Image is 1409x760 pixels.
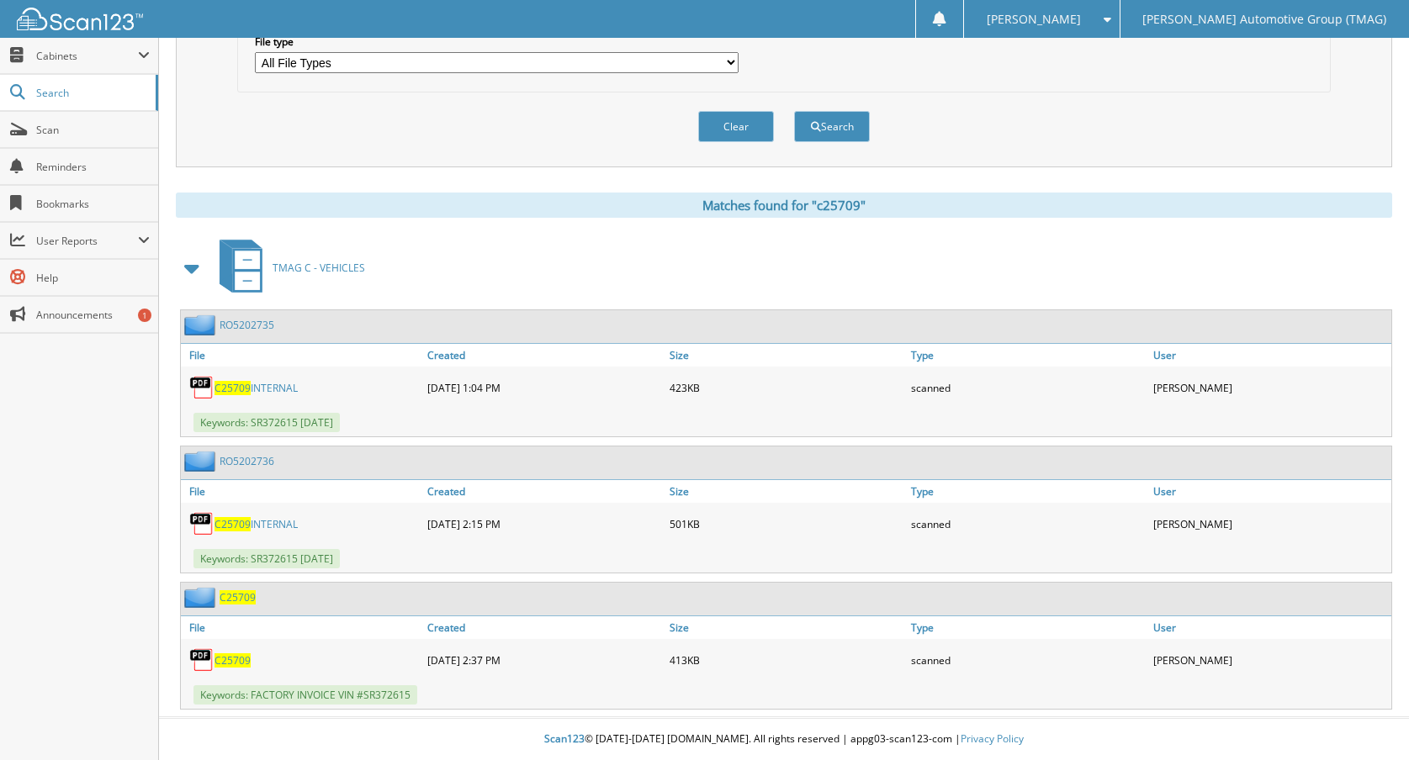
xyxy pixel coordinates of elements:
img: PDF.png [189,375,215,400]
span: [PERSON_NAME] Automotive Group (TMAG) [1142,14,1386,24]
img: folder2.png [184,451,220,472]
div: Matches found for "c25709" [176,193,1392,218]
a: Type [907,616,1149,639]
a: C25709 [220,590,256,604]
button: Clear [698,111,774,142]
div: [PERSON_NAME] [1149,507,1391,541]
a: Size [665,480,908,503]
span: Bookmarks [36,197,150,211]
img: folder2.png [184,314,220,335]
span: Cabinets [36,49,138,63]
a: Privacy Policy [961,731,1024,746]
div: scanned [907,507,1149,541]
span: C25709 [215,517,251,531]
span: Search [36,86,147,100]
span: User Reports [36,234,138,248]
img: PDF.png [189,647,215,673]
a: User [1149,480,1391,503]
div: [DATE] 1:04 PM [423,371,665,404]
span: Keywords: SR372615 [DATE] [193,413,340,432]
span: Keywords: SR372615 [DATE] [193,549,340,568]
img: folder2.png [184,587,220,608]
span: [PERSON_NAME] [987,14,1081,24]
a: File [181,616,423,639]
span: Scan [36,123,150,137]
a: C25709 [215,653,251,668]
div: [PERSON_NAME] [1149,371,1391,404]
a: C25709INTERNAL [215,381,298,395]
button: Search [794,111,870,142]
a: Created [423,616,665,639]
div: © [DATE]-[DATE] [DOMAIN_NAME]. All rights reserved | appg03-scan123-com | [159,719,1409,760]
a: Size [665,616,908,639]
a: TMAG C - VEHICLES [209,235,365,301]
a: File [181,480,423,503]
span: Help [36,271,150,285]
span: Scan123 [544,731,585,746]
div: [PERSON_NAME] [1149,643,1391,677]
a: Type [907,344,1149,367]
div: 501KB [665,507,908,541]
div: 1 [138,309,151,322]
div: [DATE] 2:15 PM [423,507,665,541]
span: Reminders [36,160,150,174]
span: Keywords: FACTORY INVOICE VIN #SR372615 [193,685,417,705]
div: 423KB [665,371,908,404]
span: Announcements [36,308,150,322]
a: User [1149,616,1391,639]
a: RO5202735 [220,318,274,332]
a: Created [423,480,665,503]
div: scanned [907,643,1149,677]
a: Type [907,480,1149,503]
div: scanned [907,371,1149,404]
img: scan123-logo-white.svg [17,8,143,30]
label: File type [255,34,739,49]
span: C25709 [215,381,251,395]
span: TMAG C - VEHICLES [273,261,365,275]
div: 413KB [665,643,908,677]
a: RO5202736 [220,454,274,468]
a: File [181,344,423,367]
img: PDF.png [189,511,215,536]
a: C25709INTERNAL [215,517,298,531]
div: [DATE] 2:37 PM [423,643,665,677]
a: User [1149,344,1391,367]
a: Created [423,344,665,367]
a: Size [665,344,908,367]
